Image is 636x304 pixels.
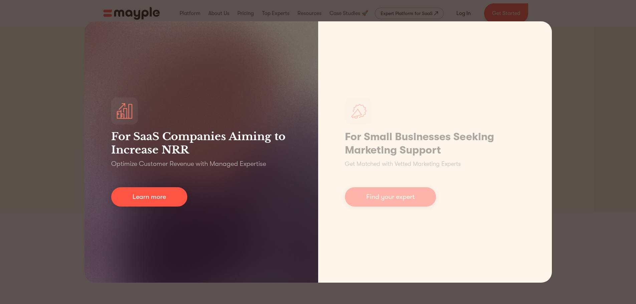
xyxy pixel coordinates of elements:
[345,160,461,169] p: Get Matched with Vetted Marketing Experts
[111,130,291,157] h3: For SaaS Companies Aiming to Increase NRR
[345,187,436,207] a: Find your expert
[345,130,525,157] h1: For Small Businesses Seeking Marketing Support
[111,159,266,169] p: Optimize Customer Revenue with Managed Expertise
[111,187,187,207] a: Learn more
